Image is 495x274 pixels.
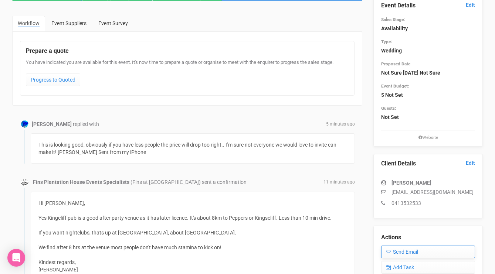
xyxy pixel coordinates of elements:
[381,233,475,242] legend: Actions
[73,121,99,127] span: replied with
[381,25,408,31] strong: Availability
[381,261,475,274] a: Add Task
[381,17,405,22] small: Sales Stage:
[381,92,403,98] strong: $ Not Set
[21,179,28,186] img: data
[26,73,80,86] a: Progress to Quoted
[33,179,129,185] strong: Fins Plantation House Events Specialists
[21,120,28,128] img: Profile Image
[31,133,355,164] div: This is looking good, obviously if you have less people the price will drop too right.. I’m sure ...
[26,47,349,55] legend: Prepare a quote
[46,16,92,31] a: Event Suppliers
[12,16,45,31] a: Workflow
[381,83,409,89] small: Event Budget:
[381,61,410,66] small: Proposed Date
[381,160,475,168] legend: Client Details
[32,121,72,127] strong: [PERSON_NAME]
[130,179,247,185] span: (Fins at [GEOGRAPHIC_DATA]) sent a confirmation
[7,249,25,267] div: Open Intercom Messenger
[466,1,475,8] a: Edit
[391,180,431,186] strong: [PERSON_NAME]
[381,106,396,111] small: Guests:
[466,160,475,167] a: Edit
[326,121,355,127] span: 5 minutes ago
[381,134,475,141] small: Website
[381,188,475,196] p: [EMAIL_ADDRESS][DOMAIN_NAME]
[381,39,392,44] small: Type:
[381,70,440,76] strong: Not Sure [DATE] Not Sure
[93,16,133,31] a: Event Survey
[323,179,355,185] span: 11 minutes ago
[381,114,399,120] strong: Not Set
[26,59,349,90] div: You have indicated you are available for this event. It's now time to prepare a quote or organise...
[381,48,402,54] strong: Wedding
[381,1,475,10] legend: Event Details
[381,199,475,207] p: 0413532533
[381,246,475,258] a: Send Email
